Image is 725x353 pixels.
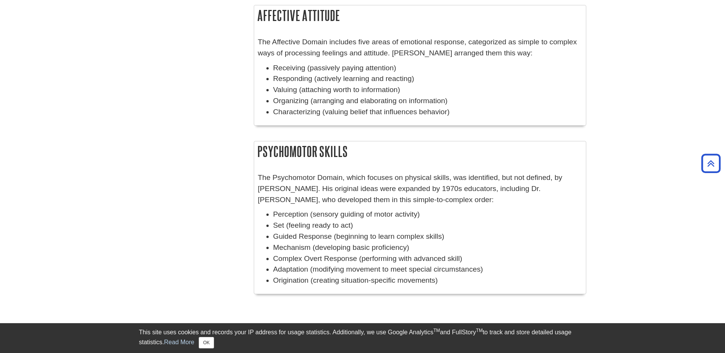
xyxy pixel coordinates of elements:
[273,220,582,231] li: Set (feeling ready to act)
[433,328,440,333] sup: TM
[199,337,214,348] button: Close
[254,141,586,162] h2: Psychomotor Skills
[164,339,194,345] a: Read More
[258,172,582,205] p: The Psychomotor Domain, which focuses on physical skills, was identified, but not defined, by [PE...
[273,275,582,286] li: Origination (creating situation-specific movements)
[476,328,483,333] sup: TM
[273,209,582,220] li: Perception (sensory guiding of motor activity)
[273,264,582,275] li: Adaptation (modifying movement to meet special circumstances)
[258,37,582,59] p: The Affective Domain includes five areas of emotional response, categorized as simple to complex ...
[139,328,586,348] div: This site uses cookies and records your IP address for usage statistics. Additionally, we use Goo...
[254,5,586,26] h2: Affective Attitude
[273,73,582,84] li: Responding (actively learning and reacting)
[273,84,582,96] li: Valuing (attaching worth to information)
[273,253,582,264] li: Complex Overt Response (performing with advanced skill)
[273,63,582,74] li: Receiving (passively paying attention)
[273,96,582,107] li: Organizing (arranging and elaborating on information)
[273,231,582,242] li: Guided Response (beginning to learn complex skills)
[273,242,582,253] li: Mechanism (developing basic proficiency)
[273,107,582,118] li: Characterizing (valuing belief that influences behavior)
[699,158,723,168] a: Back to Top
